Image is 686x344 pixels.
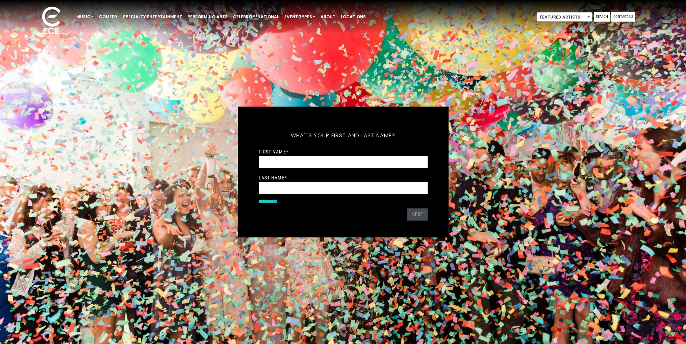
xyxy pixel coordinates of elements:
span: Featured Artists [537,12,592,22]
label: First Name [259,149,288,155]
a: About [318,11,338,23]
a: Music [74,11,96,23]
a: Celebrity/National [230,11,282,23]
a: Locations [338,11,369,23]
a: Comedy [96,11,120,23]
h5: What's your first and last name? [259,123,428,148]
a: Event Types [282,11,318,23]
a: Performing Arts [185,11,230,23]
a: Specialty Entertainment [120,11,185,23]
a: Contact Us [611,12,635,22]
img: ece_new_logo_whitev2-1.png [34,5,68,37]
a: Search [594,12,610,22]
label: Last Name [259,175,287,181]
